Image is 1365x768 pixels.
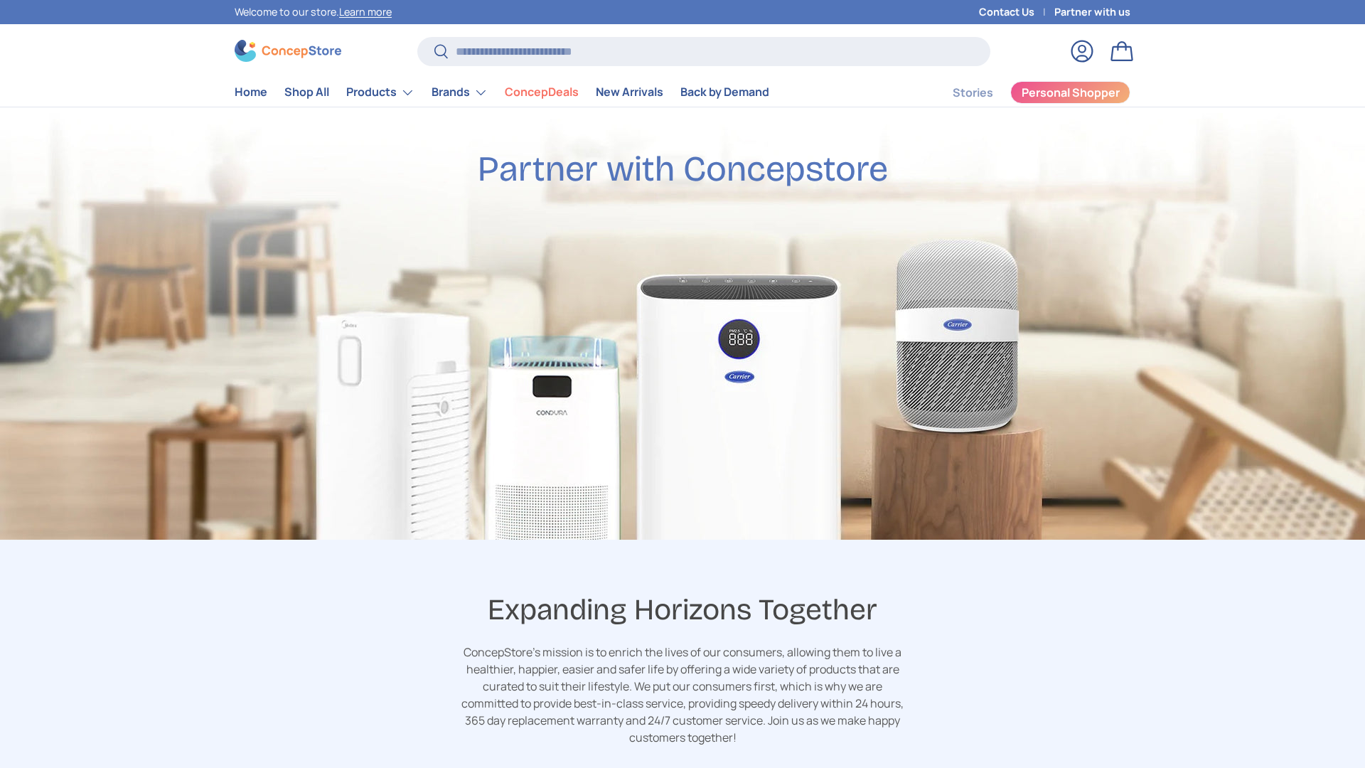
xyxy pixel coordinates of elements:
[488,591,877,629] span: Expanding Horizons Together
[235,4,392,20] p: Welcome to our store.
[919,78,1130,107] nav: Secondary
[680,78,769,106] a: Back by Demand
[1054,4,1130,20] a: Partner with us
[459,644,906,746] p: ConcepStore’s mission is to enrich the lives of our consumers, allowing them to live a healthier,...
[339,5,392,18] a: Learn more
[346,78,414,107] a: Products
[1022,87,1120,98] span: Personal Shopper
[979,4,1054,20] a: Contact Us
[235,40,341,62] img: ConcepStore
[505,78,579,106] a: ConcepDeals
[596,78,663,106] a: New Arrivals
[423,78,496,107] summary: Brands
[284,78,329,106] a: Shop All
[953,79,993,107] a: Stories
[338,78,423,107] summary: Products
[478,147,888,191] h2: Partner with Concepstore
[432,78,488,107] a: Brands
[1010,81,1130,104] a: Personal Shopper
[235,78,769,107] nav: Primary
[235,78,267,106] a: Home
